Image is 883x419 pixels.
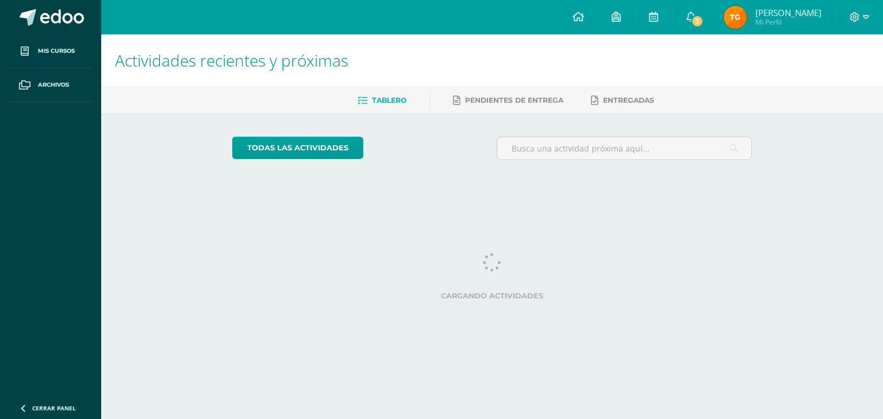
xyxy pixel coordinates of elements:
label: Cargando actividades [232,292,753,300]
span: Tablero [372,96,406,104]
a: todas las Actividades [232,137,363,159]
a: Pendientes de entrega [453,91,563,110]
span: Cerrar panel [32,404,76,412]
span: Pendientes de entrega [465,96,563,104]
span: Actividades recientes y próximas [115,49,348,71]
span: Archivos [38,80,69,90]
a: Tablero [358,91,406,110]
span: [PERSON_NAME] [755,7,821,18]
span: Entregadas [603,96,654,104]
a: Archivos [9,68,92,102]
span: Mi Perfil [755,17,821,27]
a: Mis cursos [9,34,92,68]
img: e9079c5cd108157196ca717e2eae9d51.png [724,6,747,29]
input: Busca una actividad próxima aquí... [497,137,752,160]
span: Mis cursos [38,46,75,56]
a: Entregadas [591,91,654,110]
span: 3 [691,15,704,28]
